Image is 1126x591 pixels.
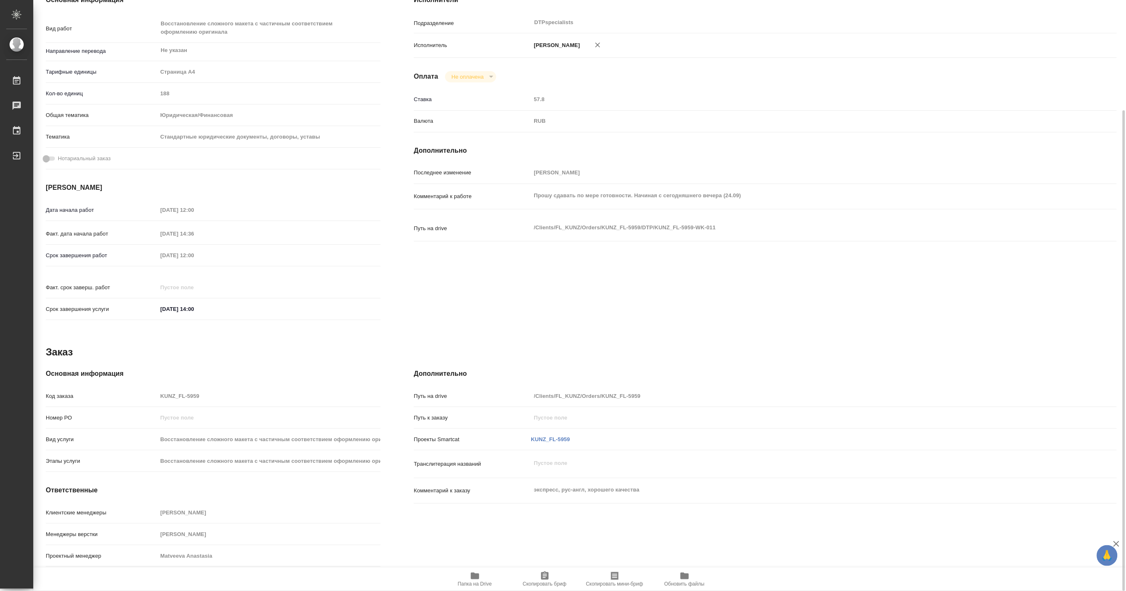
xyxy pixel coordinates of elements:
[440,568,510,591] button: Папка на Drive
[531,390,1059,402] input: Пустое поле
[157,507,381,519] input: Пустое поле
[157,528,381,540] input: Пустое поле
[650,568,720,591] button: Обновить файлы
[58,154,111,163] span: Нотариальный заказ
[531,189,1059,203] textarea: Прошу сдавать по мере готовности. Начиная с сегодняшнего вечера (24.09)
[46,509,157,517] p: Клиентские менеджеры
[46,206,157,214] p: Дата начала работ
[46,392,157,400] p: Код заказа
[414,414,531,422] p: Путь к заказу
[523,581,567,587] span: Скопировать бриф
[531,93,1059,105] input: Пустое поле
[157,65,381,79] div: Страница А4
[664,581,705,587] span: Обновить файлы
[414,487,531,495] p: Комментарий к заказу
[46,305,157,313] p: Срок завершения услуги
[46,485,381,495] h4: Ответственные
[414,369,1117,379] h4: Дополнительно
[414,169,531,177] p: Последнее изменение
[445,71,496,82] div: Не оплачена
[46,133,157,141] p: Тематика
[46,68,157,76] p: Тарифные единицы
[589,36,607,54] button: Удалить исполнителя
[531,221,1059,235] textarea: /Clients/FL_KUNZ/Orders/KUNZ_FL-5959/DTP/KUNZ_FL-5959-WK-011
[46,251,157,260] p: Срок завершения работ
[531,114,1059,128] div: RUB
[1097,545,1118,566] button: 🙏
[414,460,531,468] p: Транслитерация названий
[157,130,381,144] div: Стандартные юридические документы, договоры, уставы
[414,95,531,104] p: Ставка
[580,568,650,591] button: Скопировать мини-бриф
[46,369,381,379] h4: Основная информация
[46,111,157,119] p: Общая тематика
[46,25,157,33] p: Вид работ
[157,550,381,562] input: Пустое поле
[157,108,381,122] div: Юридическая/Финансовая
[157,390,381,402] input: Пустое поле
[531,41,580,50] p: [PERSON_NAME]
[157,249,230,261] input: Пустое поле
[531,436,570,442] a: KUNZ_FL-5959
[449,73,486,80] button: Не оплачена
[1100,547,1114,564] span: 🙏
[157,228,230,240] input: Пустое поле
[157,412,381,424] input: Пустое поле
[414,41,531,50] p: Исполнитель
[46,345,73,359] h2: Заказ
[157,433,381,445] input: Пустое поле
[414,19,531,27] p: Подразделение
[414,72,438,82] h4: Оплата
[46,89,157,98] p: Кол-во единиц
[414,392,531,400] p: Путь на drive
[531,483,1059,497] textarea: экспресс, рус-англ, хорошего качества
[46,457,157,465] p: Этапы услуги
[157,281,230,293] input: Пустое поле
[46,530,157,539] p: Менеджеры верстки
[414,224,531,233] p: Путь на drive
[157,455,381,467] input: Пустое поле
[157,87,381,99] input: Пустое поле
[46,552,157,560] p: Проектный менеджер
[46,414,157,422] p: Номер РО
[586,581,643,587] span: Скопировать мини-бриф
[46,183,381,193] h4: [PERSON_NAME]
[46,435,157,444] p: Вид услуги
[531,166,1059,179] input: Пустое поле
[414,192,531,201] p: Комментарий к работе
[157,204,230,216] input: Пустое поле
[46,230,157,238] p: Факт. дата начала работ
[531,412,1059,424] input: Пустое поле
[46,283,157,292] p: Факт. срок заверш. работ
[414,435,531,444] p: Проекты Smartcat
[458,581,492,587] span: Папка на Drive
[46,47,157,55] p: Направление перевода
[414,146,1117,156] h4: Дополнительно
[414,117,531,125] p: Валюта
[157,303,230,315] input: ✎ Введи что-нибудь
[510,568,580,591] button: Скопировать бриф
